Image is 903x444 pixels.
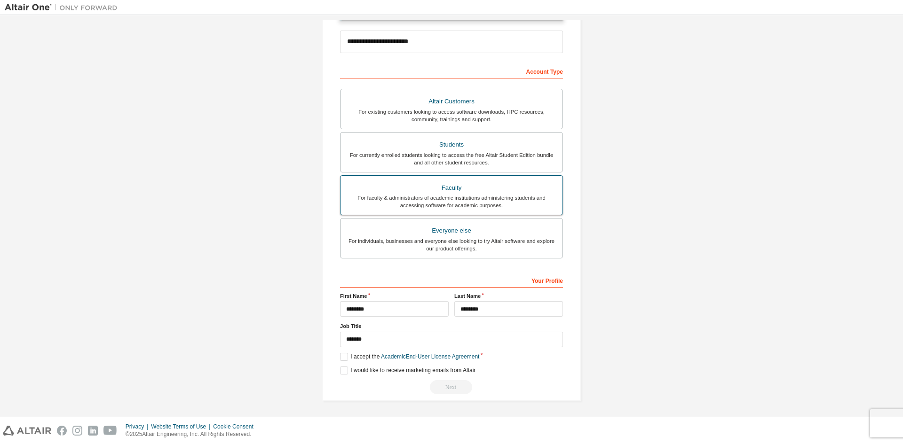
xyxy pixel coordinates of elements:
div: Faculty [346,181,557,195]
div: Cookie Consent [213,423,259,430]
img: altair_logo.svg [3,426,51,436]
a: Academic End-User License Agreement [381,353,479,360]
div: For individuals, businesses and everyone else looking to try Altair software and explore our prod... [346,237,557,252]
p: © 2025 Altair Engineering, Inc. All Rights Reserved. [126,430,259,438]
div: Email already exists [340,380,563,394]
label: Last Name [454,292,563,300]
img: linkedin.svg [88,426,98,436]
img: youtube.svg [103,426,117,436]
label: I accept the [340,353,479,361]
div: Altair Customers [346,95,557,108]
img: instagram.svg [72,426,82,436]
label: Job Title [340,322,563,330]
label: I would like to receive marketing emails from Altair [340,366,475,374]
div: For currently enrolled students looking to access the free Altair Student Edition bundle and all ... [346,151,557,166]
img: facebook.svg [57,426,67,436]
div: Students [346,138,557,151]
div: Website Terms of Use [151,423,213,430]
img: Altair One [5,3,122,12]
div: For existing customers looking to access software downloads, HPC resources, community, trainings ... [346,108,557,123]
div: For faculty & administrators of academic institutions administering students and accessing softwa... [346,194,557,209]
div: Account Type [340,63,563,78]
div: Your Profile [340,273,563,288]
label: First Name [340,292,449,300]
div: Privacy [126,423,151,430]
div: Everyone else [346,224,557,237]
